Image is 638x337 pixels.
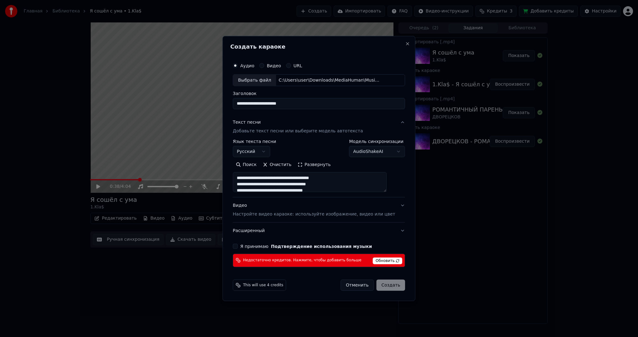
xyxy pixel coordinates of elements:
div: Текст песниДобавьте текст песни или выберите модель автотекста [233,139,405,197]
label: Модель синхронизации [349,139,405,144]
button: ВидеоНастройте видео караоке: используйте изображение, видео или цвет [233,197,405,222]
span: Обновить [373,257,402,264]
button: Поиск [233,160,259,170]
button: Текст песниДобавьте текст песни или выберите модель автотекста [233,114,405,139]
h2: Создать караоке [230,44,407,50]
label: Аудио [240,64,254,68]
button: Я принимаю [271,244,372,248]
label: Я принимаю [240,244,372,248]
div: Текст песни [233,119,261,126]
label: Заголовок [233,91,405,96]
label: URL [293,64,302,68]
span: Недостаточно кредитов. Нажмите, чтобы добавить больше [243,258,361,263]
div: C:\Users\user\Downloads\MediaHuman\Music\ICEGERGERT - Грабитель 78_ robber 78 (English Subtitles)... [276,77,382,83]
p: Настройте видео караоке: используйте изображение, видео или цвет [233,211,395,217]
button: Очистить [260,160,295,170]
div: Видео [233,202,395,217]
div: Выбрать файл [233,75,276,86]
button: Развернуть [294,160,334,170]
button: Расширенный [233,222,405,239]
label: Видео [267,64,281,68]
p: Добавьте текст песни или выберите модель автотекста [233,128,363,134]
button: Отменить [340,279,374,291]
label: Язык текста песни [233,139,276,144]
span: This will use 4 credits [243,282,283,287]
